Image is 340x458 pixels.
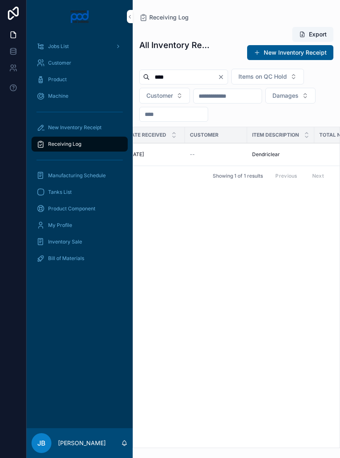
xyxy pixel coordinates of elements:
span: Item Description [252,132,299,138]
span: Dendriclear [252,151,280,158]
span: Customer [48,60,71,66]
a: [DATE] [128,151,180,158]
a: Tanks List [32,185,128,200]
div: scrollable content [27,33,133,277]
a: Receiving Log [32,137,128,152]
span: Tanks List [48,189,72,195]
button: Select Button [139,88,190,104]
span: [DATE] [128,151,144,158]
span: Jobs List [48,43,69,50]
span: Inventory Sale [48,239,82,245]
span: Receiving Log [149,13,189,22]
span: Date Received [128,132,166,138]
a: Manufacturing Schedule [32,168,128,183]
span: -- [190,151,195,158]
span: Showing 1 of 1 results [213,173,263,179]
button: New Inventory Receipt [247,45,333,60]
a: My Profile [32,218,128,233]
span: Customer [190,132,219,138]
span: Machine [48,93,68,99]
button: Select Button [265,88,316,104]
a: Receiving Log [139,13,189,22]
a: Bill of Materials [32,251,128,266]
span: Receiving Log [48,141,81,147]
span: My Profile [48,222,72,229]
button: Export [292,27,333,42]
a: Jobs List [32,39,128,54]
span: Product [48,76,67,83]
h1: All Inventory Receipts [139,39,214,51]
span: Product Component [48,205,95,212]
span: Damages [272,92,299,100]
a: Product [32,72,128,87]
span: JB [37,438,46,448]
a: Dendriclear [252,151,309,158]
a: New Inventory Receipt [32,120,128,135]
img: App logo [70,10,90,23]
p: [PERSON_NAME] [58,439,106,447]
a: -- [190,151,242,158]
span: Customer [146,92,173,100]
span: Items on QC Hold [238,72,287,81]
span: Manufacturing Schedule [48,172,106,179]
a: Machine [32,89,128,104]
a: Product Component [32,201,128,216]
span: New Inventory Receipt [48,124,102,131]
button: Clear [218,74,228,80]
a: Inventory Sale [32,234,128,249]
span: Bill of Materials [48,255,84,262]
a: Customer [32,55,128,70]
button: Select Button [231,69,304,84]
